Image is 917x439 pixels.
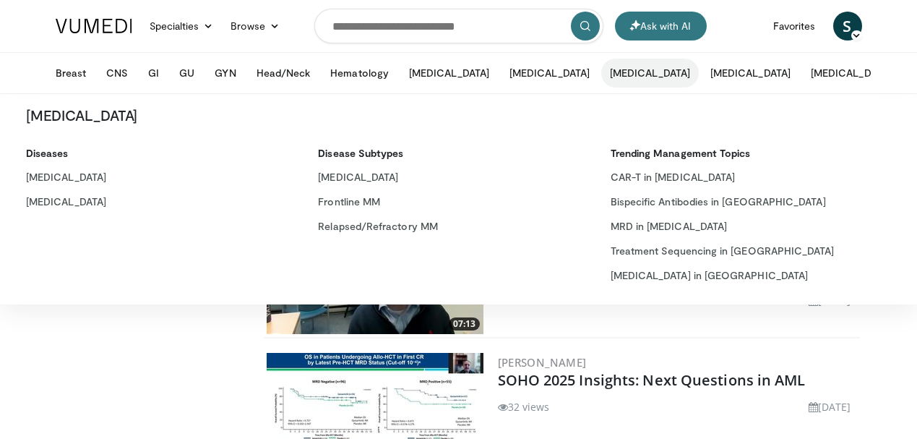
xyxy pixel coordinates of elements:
[248,59,319,88] button: Head/Neck
[602,215,882,238] a: MRD in [MEDICAL_DATA]
[26,147,306,160] h5: Diseases
[498,370,806,390] a: SOHO 2025 Insights: Next Questions in AML
[833,12,862,41] a: S
[615,12,707,41] button: Ask with AI
[602,239,882,263] a: Treatment Sequencing in [GEOGRAPHIC_DATA]
[601,59,699,88] button: [MEDICAL_DATA]
[498,399,550,414] li: 32 views
[17,166,298,189] a: [MEDICAL_DATA]
[47,59,95,88] button: Breast
[765,12,825,41] a: Favorites
[222,12,288,41] a: Browse
[17,190,298,213] a: [MEDICAL_DATA]
[171,59,203,88] button: GU
[501,59,598,88] button: [MEDICAL_DATA]
[309,166,590,189] a: [MEDICAL_DATA]
[602,190,882,213] a: Bispecific Antibodies in [GEOGRAPHIC_DATA]
[139,59,168,88] button: GI
[400,59,498,88] button: [MEDICAL_DATA]
[809,399,851,414] li: [DATE]
[141,12,223,41] a: Specialties
[309,215,590,238] a: Relapsed/Refractory MM
[314,9,603,43] input: Search topics, interventions
[602,166,882,189] a: CAR-T in [MEDICAL_DATA]
[702,59,799,88] button: [MEDICAL_DATA]
[56,19,132,33] img: VuMedi Logo
[17,106,900,124] p: [MEDICAL_DATA]
[449,317,480,331] span: 07:13
[602,264,882,287] a: [MEDICAL_DATA] in [GEOGRAPHIC_DATA]
[98,59,137,88] button: CNS
[498,355,587,370] a: [PERSON_NAME]
[309,190,590,213] a: Frontline MM
[206,59,244,88] button: GYN
[318,147,598,160] h5: Disease Subtypes
[322,59,397,88] button: Hematology
[611,147,891,160] h5: Trending Management Topics
[802,59,900,88] button: [MEDICAL_DATA]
